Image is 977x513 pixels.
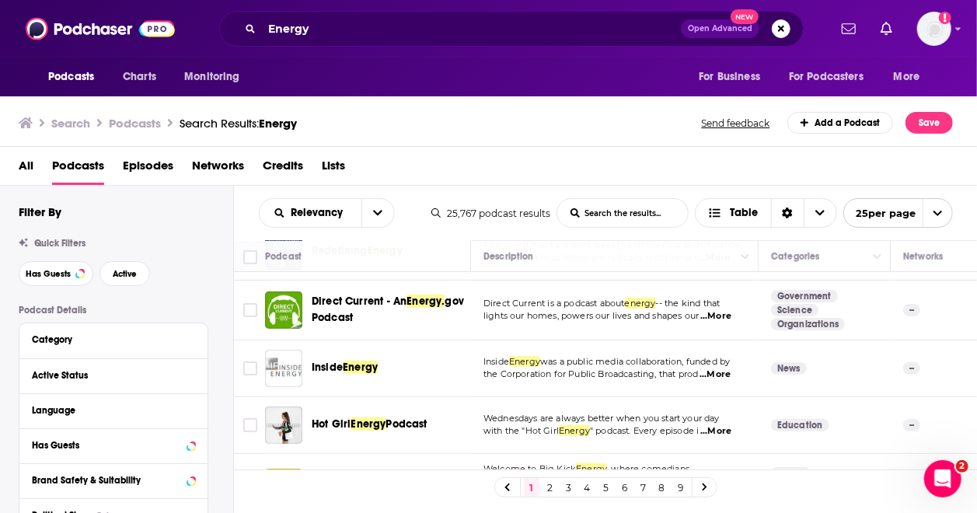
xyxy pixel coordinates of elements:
[731,208,759,218] span: Table
[673,478,689,497] a: 9
[731,9,759,24] span: New
[260,208,361,218] button: open menu
[956,460,968,473] span: 2
[771,419,829,431] a: Education
[939,12,951,24] svg: Add a profile image
[32,370,185,381] div: Active Status
[894,66,920,88] span: More
[844,201,916,225] span: 25 per page
[483,298,625,309] span: Direct Current is a podcast about
[771,304,818,316] a: Science
[243,303,257,317] span: Toggle select row
[576,463,607,474] span: Energy
[51,116,90,131] h3: Search
[559,425,590,436] span: Energy
[917,12,951,46] img: User Profile
[32,365,195,385] button: Active Status
[789,66,864,88] span: For Podcasters
[656,298,721,309] span: -- the kind that
[654,478,670,497] a: 8
[123,153,173,185] span: Episodes
[868,248,887,267] button: Column Actions
[483,310,699,321] span: lights our homes, powers our lives and shapes our
[843,198,953,228] button: open menu
[263,153,303,185] a: Credits
[700,425,731,438] span: ...More
[883,62,940,92] button: open menu
[291,208,349,218] span: Relevancy
[431,208,550,219] div: 25,767 podcast results
[265,407,302,444] img: Hot Girl Energy Podcast
[123,66,156,88] span: Charts
[695,198,837,228] h2: Choose View
[771,318,845,330] a: Organizations
[771,199,804,227] div: Sort Direction
[736,248,755,267] button: Column Actions
[407,295,445,308] span: Energy.
[312,294,466,325] a: Direct Current - AnEnergy.gov Podcast
[483,413,720,424] span: Wednesdays are always better when you start your day
[351,417,386,431] span: Energy
[243,418,257,432] span: Toggle select row
[322,153,345,185] span: Lists
[32,440,182,451] div: Has Guests
[483,247,533,266] div: Description
[265,247,302,266] div: Podcast
[787,112,894,134] a: Add a Podcast
[771,247,819,266] div: Categories
[483,463,576,474] span: Welcome to Big Kick
[688,25,752,33] span: Open Advanced
[343,361,378,374] span: Energy
[771,290,838,302] a: Government
[32,400,195,420] button: Language
[19,204,61,219] h2: Filter By
[903,419,920,431] p: --
[265,350,302,387] img: Inside Energy
[312,417,427,432] a: Hot GirlEnergyPodcast
[192,153,244,185] a: Networks
[836,16,862,42] a: Show notifications dropdown
[265,469,302,506] img: BIG KICK ENERGY
[924,460,961,497] iframe: Intercom live chat
[265,291,302,329] img: Direct Current - An Energy.gov Podcast
[697,117,775,130] button: Send feedback
[262,16,681,41] input: Search podcasts, credits, & more...
[688,62,780,92] button: open menu
[700,310,731,323] span: ...More
[905,112,953,134] button: Save
[917,12,951,46] button: Show profile menu
[771,362,807,375] a: News
[312,417,351,431] span: Hot Girl
[52,153,104,185] a: Podcasts
[779,62,886,92] button: open menu
[312,360,378,375] a: InsideEnergy
[109,116,161,131] h3: Podcasts
[874,16,898,42] a: Show notifications dropdown
[32,470,195,490] a: Brand Safety & Suitability
[903,304,920,316] p: --
[312,295,464,323] span: gov Podcast
[681,19,759,38] button: Open AdvancedNew
[540,356,730,367] span: was a public media collaboration, funded by
[34,238,85,249] span: Quick Filters
[361,199,394,227] button: open menu
[699,66,760,88] span: For Business
[483,425,559,436] span: with the "Hot Girl
[19,153,33,185] a: All
[598,478,614,497] a: 5
[113,62,166,92] a: Charts
[32,435,195,455] button: Has Guests
[259,116,297,131] span: Energy
[483,356,509,367] span: Inside
[173,62,260,92] button: open menu
[903,247,943,266] div: Networks
[636,478,651,497] a: 7
[32,330,195,349] button: Category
